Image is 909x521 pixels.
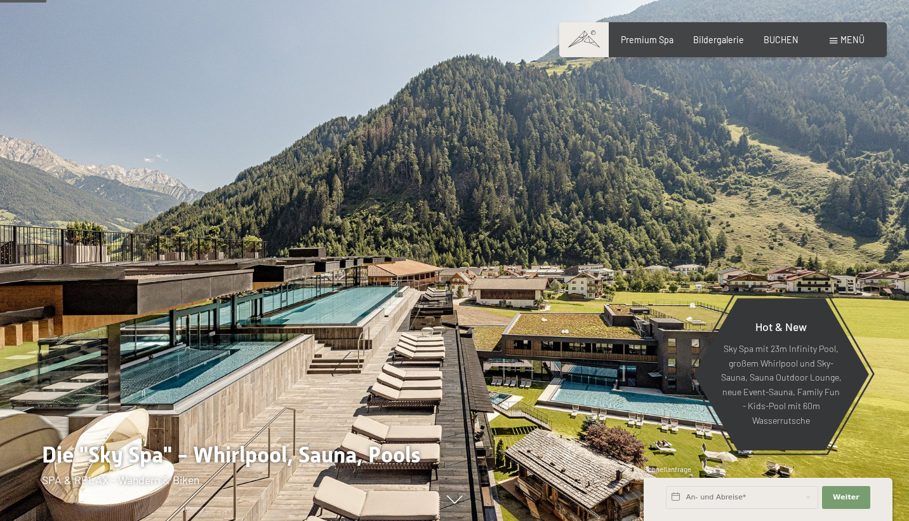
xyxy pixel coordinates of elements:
[644,465,691,473] span: Schnellanfrage
[822,486,870,509] button: Weiter
[693,34,744,45] a: Bildergalerie
[693,297,870,451] a: Hot & New Sky Spa mit 23m Infinity Pool, großem Whirlpool und Sky-Sauna, Sauna Outdoor Lounge, ne...
[755,320,807,334] span: Hot & New
[720,342,842,428] p: Sky Spa mit 23m Infinity Pool, großem Whirlpool und Sky-Sauna, Sauna Outdoor Lounge, neue Event-S...
[764,34,799,45] a: BUCHEN
[621,34,673,45] a: Premium Spa
[833,492,859,503] span: Weiter
[840,34,865,45] span: Menü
